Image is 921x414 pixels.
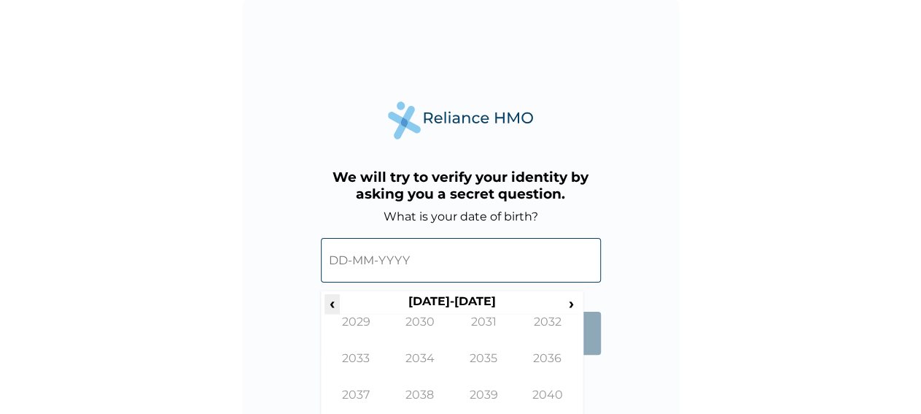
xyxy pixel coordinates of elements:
td: 2031 [452,315,516,351]
td: 2032 [516,315,580,351]
td: 2033 [325,351,389,388]
td: 2030 [388,315,452,351]
th: [DATE]-[DATE] [340,294,564,315]
td: 2029 [325,315,389,351]
td: 2034 [388,351,452,388]
td: 2035 [452,351,516,388]
td: 2036 [516,351,580,388]
img: Reliance Health's Logo [388,101,534,139]
h3: We will try to verify your identity by asking you a secret question. [321,169,601,202]
span: › [564,294,580,313]
input: DD-MM-YYYY [321,238,601,283]
span: ‹ [325,294,340,313]
label: What is your date of birth? [384,210,538,223]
